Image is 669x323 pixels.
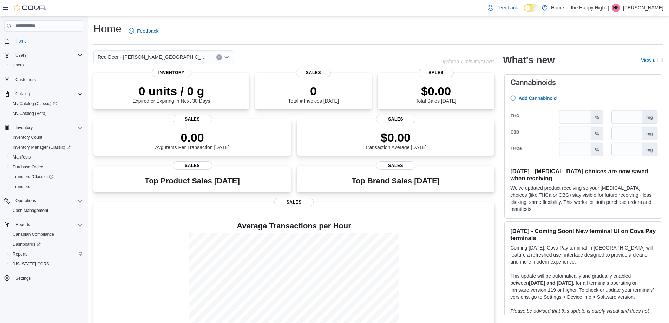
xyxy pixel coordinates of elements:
p: We've updated product receiving so your [MEDICAL_DATA] choices (like THCa or CBG) stay visible fo... [510,185,656,213]
span: Manifests [13,154,31,160]
div: Total Sales [DATE] [415,84,456,104]
p: 0 [288,84,339,98]
button: Customers [1,74,86,84]
span: Sales [376,115,415,123]
a: Manifests [10,153,33,161]
button: My Catalog (Beta) [7,109,86,118]
div: Total # Invoices [DATE] [288,84,339,104]
a: Purchase Orders [10,163,47,171]
span: My Catalog (Beta) [10,109,83,118]
h3: Top Product Sales [DATE] [145,177,240,185]
button: Operations [13,196,39,205]
h3: [DATE] - [MEDICAL_DATA] choices are now saved when receiving [510,168,656,182]
span: Manifests [10,153,83,161]
em: Please be advised that this update is purely visual and does not impact payment functionality. [510,308,649,321]
button: [US_STATE] CCRS [7,259,86,269]
button: Transfers [7,182,86,192]
a: Transfers (Classic) [10,173,56,181]
span: Users [15,52,26,58]
span: Customers [15,77,36,83]
h3: Top Brand Sales [DATE] [352,177,440,185]
button: Reports [7,249,86,259]
button: Inventory [13,123,35,132]
h4: Average Transactions per Hour [99,222,489,230]
h1: Home [93,22,122,36]
p: 0.00 [155,130,230,144]
button: Manifests [7,152,86,162]
a: [US_STATE] CCRS [10,260,52,268]
span: Users [13,62,24,68]
span: Transfers (Classic) [13,174,53,180]
a: Settings [13,274,33,283]
span: Home [13,37,83,45]
div: Avg Items Per Transaction [DATE] [155,130,230,150]
p: $0.00 [415,84,456,98]
button: Catalog [1,89,86,99]
span: Inventory [152,69,191,77]
a: Canadian Compliance [10,230,57,239]
a: Dashboards [7,239,86,249]
img: Cova [14,4,46,11]
span: Purchase Orders [13,164,45,170]
a: Transfers [10,182,33,191]
div: Expired or Expiring in Next 30 Days [133,84,210,104]
p: 0 units / 0 g [133,84,210,98]
span: Sales [376,161,415,170]
span: My Catalog (Beta) [13,111,47,116]
a: Inventory Count [10,133,45,142]
button: Canadian Compliance [7,230,86,239]
a: My Catalog (Beta) [10,109,50,118]
span: Operations [15,198,36,204]
span: Transfers [10,182,83,191]
span: Catalog [15,91,30,97]
span: Transfers [13,184,30,189]
p: | [608,4,609,12]
a: Reports [10,250,30,258]
span: Sales [296,69,331,77]
span: Operations [13,196,83,205]
span: Red Deer - [PERSON_NAME][GEOGRAPHIC_DATA] - Fire & Flower [98,53,209,61]
a: Feedback [485,1,520,15]
a: Inventory Manager (Classic) [7,142,86,152]
span: My Catalog (Classic) [10,99,83,108]
span: Inventory Count [10,133,83,142]
h3: [DATE] - Coming Soon! New terminal UI on Cova Pay terminals [510,227,656,241]
span: Settings [13,274,83,283]
span: Reports [13,220,83,229]
span: Home [15,38,27,44]
p: $0.00 [365,130,427,144]
span: Sales [173,161,212,170]
p: [PERSON_NAME] [623,4,663,12]
span: Canadian Compliance [10,230,83,239]
span: Dashboards [10,240,83,248]
span: Reports [15,222,30,227]
span: Users [13,51,83,59]
span: Inventory Manager (Classic) [13,144,71,150]
button: Settings [1,273,86,283]
a: Transfers (Classic) [7,172,86,182]
span: Reports [10,250,83,258]
button: Users [13,51,29,59]
a: View allExternal link [641,57,663,63]
strong: [DATE] and [DATE] [529,280,573,286]
a: Inventory Manager (Classic) [10,143,73,151]
span: Feedback [496,4,518,11]
button: Reports [13,220,33,229]
a: Feedback [126,24,161,38]
p: Home of the Happy High [551,4,605,12]
button: Operations [1,196,86,206]
span: [US_STATE] CCRS [13,261,49,267]
a: Customers [13,76,39,84]
div: Halie Kelley [612,4,620,12]
input: Dark Mode [524,4,538,12]
p: Updated 1 minute(s) ago [440,59,494,64]
span: Feedback [137,27,158,34]
span: Canadian Compliance [13,232,54,237]
a: My Catalog (Classic) [7,99,86,109]
button: Purchase Orders [7,162,86,172]
a: Users [10,61,26,69]
button: Catalog [13,90,33,98]
span: Cash Management [10,206,83,215]
span: My Catalog (Classic) [13,101,57,106]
